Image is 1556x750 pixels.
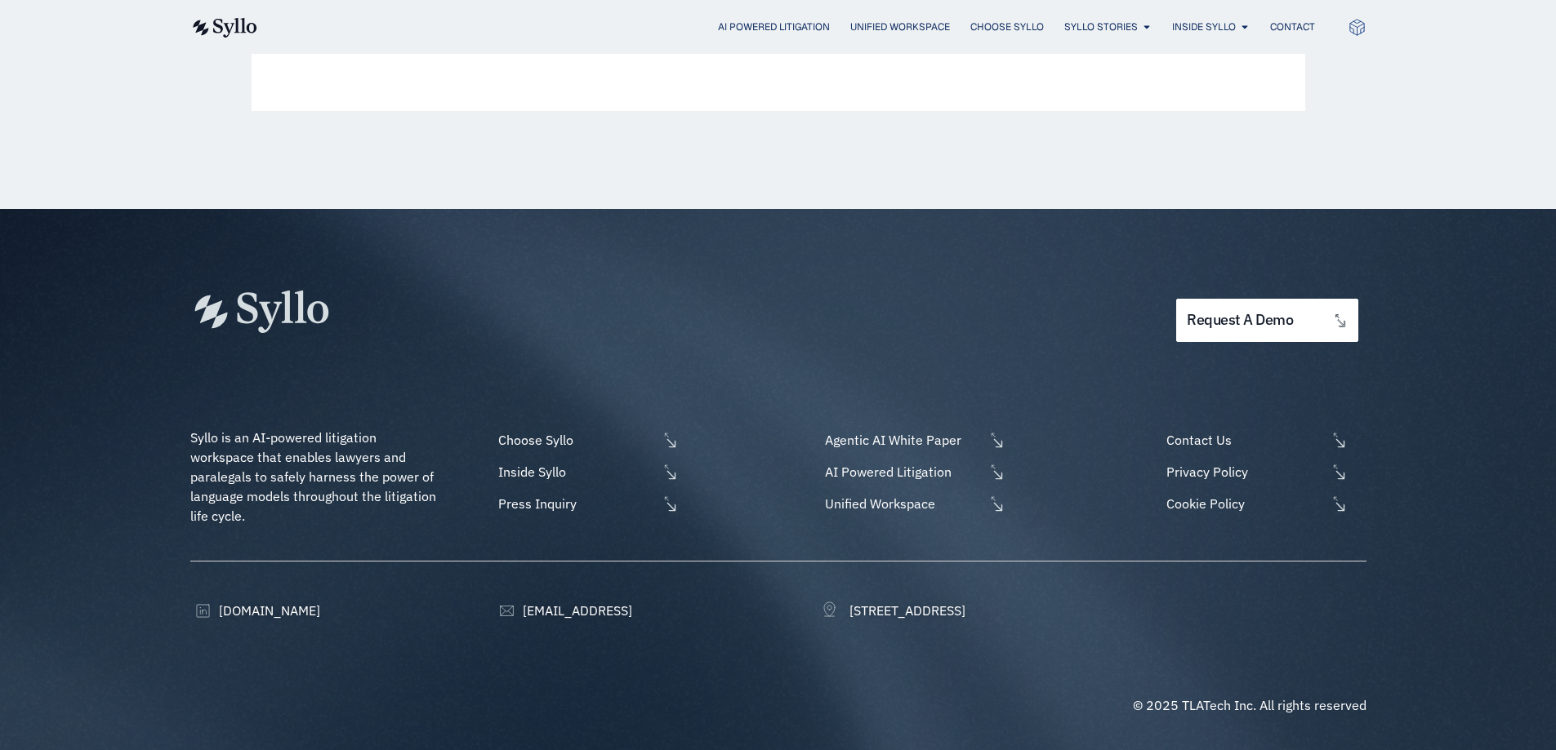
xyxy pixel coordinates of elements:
[850,20,950,34] a: Unified Workspace
[821,430,1005,450] a: Agentic AI White Paper
[821,494,1005,513] a: Unified Workspace
[494,494,658,513] span: Press Inquiry
[519,601,632,620] span: [EMAIL_ADDRESS]
[821,601,965,620] a: [STREET_ADDRESS]
[290,20,1315,35] div: Menu Toggle
[1162,462,1366,482] a: Privacy Policy
[821,462,984,482] span: AI Powered Litigation
[494,494,679,513] a: Press Inquiry
[494,601,632,620] a: [EMAIL_ADDRESS]
[215,601,320,620] span: [DOMAIN_NAME]
[845,601,965,620] span: [STREET_ADDRESS]
[821,462,1005,482] a: AI Powered Litigation
[1162,494,1326,513] span: Cookie Policy
[1162,462,1326,482] span: Privacy Policy
[494,430,679,450] a: Choose Syllo
[718,20,830,34] a: AI Powered Litigation
[290,20,1315,35] nav: Menu
[1162,430,1326,450] span: Contact Us
[494,462,679,482] a: Inside Syllo
[190,429,439,524] span: Syllo is an AI-powered litigation workspace that enables lawyers and paralegals to safely harness...
[190,18,257,38] img: syllo
[190,601,320,620] a: [DOMAIN_NAME]
[1176,299,1358,342] a: request a demo
[1162,430,1366,450] a: Contact Us
[821,430,984,450] span: Agentic AI White Paper
[1133,697,1367,713] span: © 2025 TLATech Inc. All rights reserved
[970,20,1044,34] a: Choose Syllo
[1187,313,1293,328] span: request a demo
[1270,20,1315,34] a: Contact
[494,462,658,482] span: Inside Syllo
[494,430,658,450] span: Choose Syllo
[1064,20,1138,34] a: Syllo Stories
[821,494,984,513] span: Unified Workspace
[1162,494,1366,513] a: Cookie Policy
[1172,20,1236,34] a: Inside Syllo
